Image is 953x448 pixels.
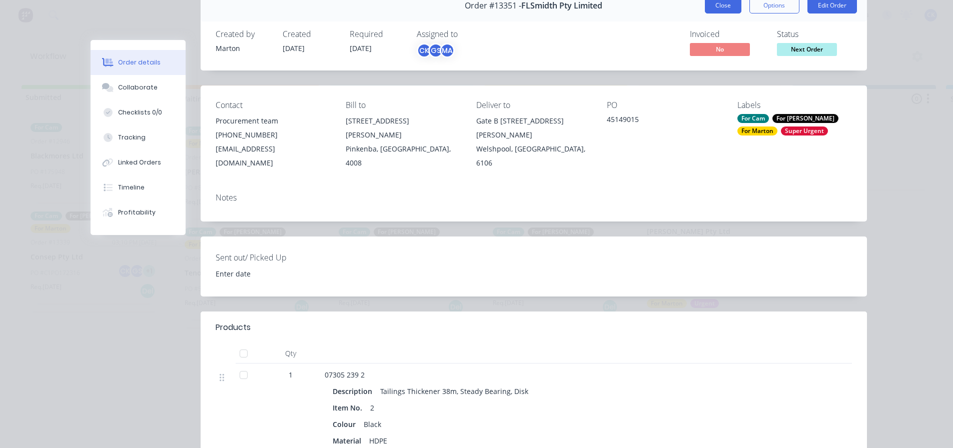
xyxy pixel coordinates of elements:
button: Linked Orders [91,150,186,175]
div: Status [777,29,852,39]
div: MA [440,43,455,58]
button: Profitability [91,200,186,225]
div: 2 [366,400,378,415]
div: Colour [333,417,360,431]
div: Created by [216,29,271,39]
div: Bill to [346,100,460,110]
div: Products [216,321,251,333]
span: 07305 239 2 [325,370,365,379]
div: Created [283,29,338,39]
span: [DATE] [283,43,305,53]
div: [PHONE_NUMBER] [216,128,330,142]
div: 45149015 [607,114,721,128]
div: Tailings Thickener 38m, Steady Bearing, Disk [376,384,532,398]
div: Collaborate [118,83,158,92]
div: Item No. [333,400,366,415]
div: HDPE [365,433,391,448]
div: Notes [216,193,852,202]
div: Deliver to [476,100,591,110]
div: Marton [216,43,271,53]
div: Procurement team[PHONE_NUMBER][EMAIL_ADDRESS][DOMAIN_NAME] [216,114,330,170]
div: Pinkenba, [GEOGRAPHIC_DATA], 4008 [346,142,460,170]
div: Gate B [STREET_ADDRESS][PERSON_NAME] [476,114,591,142]
div: Welshpool, [GEOGRAPHIC_DATA], 6106 [476,142,591,170]
div: Gate B [STREET_ADDRESS][PERSON_NAME]Welshpool, [GEOGRAPHIC_DATA], 6106 [476,114,591,170]
span: Next Order [777,43,837,55]
button: CKGSMA [417,43,455,58]
button: Tracking [91,125,186,150]
div: [EMAIL_ADDRESS][DOMAIN_NAME] [216,142,330,170]
span: FLSmidth Pty Limited [521,1,602,10]
button: Order details [91,50,186,75]
div: Required [350,29,405,39]
button: Collaborate [91,75,186,100]
div: [STREET_ADDRESS][PERSON_NAME] [346,114,460,142]
div: PO [607,100,721,110]
input: Enter date [209,266,333,281]
div: Super Urgent [781,126,828,135]
span: [DATE] [350,43,372,53]
div: Description [333,384,376,398]
div: GS [428,43,443,58]
div: Material [333,433,365,448]
div: Timeline [118,183,145,192]
div: Procurement team [216,114,330,128]
button: Timeline [91,175,186,200]
div: [STREET_ADDRESS][PERSON_NAME]Pinkenba, [GEOGRAPHIC_DATA], 4008 [346,114,460,170]
span: Order #13351 - [465,1,521,10]
div: Qty [261,343,321,363]
span: 1 [289,369,293,380]
div: Contact [216,100,330,110]
div: Checklists 0/0 [118,108,162,117]
div: Labels [737,100,852,110]
div: For Cam [737,114,769,123]
div: CK [417,43,432,58]
div: Black [360,417,385,431]
div: Invoiced [690,29,765,39]
div: Linked Orders [118,158,161,167]
div: Assigned to [417,29,517,39]
span: No [690,43,750,55]
button: Checklists 0/0 [91,100,186,125]
div: Profitability [118,208,156,217]
div: Order details [118,58,161,67]
button: Next Order [777,43,837,58]
label: Sent out/ Picked Up [216,251,341,263]
div: For [PERSON_NAME] [772,114,838,123]
div: Tracking [118,133,146,142]
div: For Marton [737,126,777,135]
